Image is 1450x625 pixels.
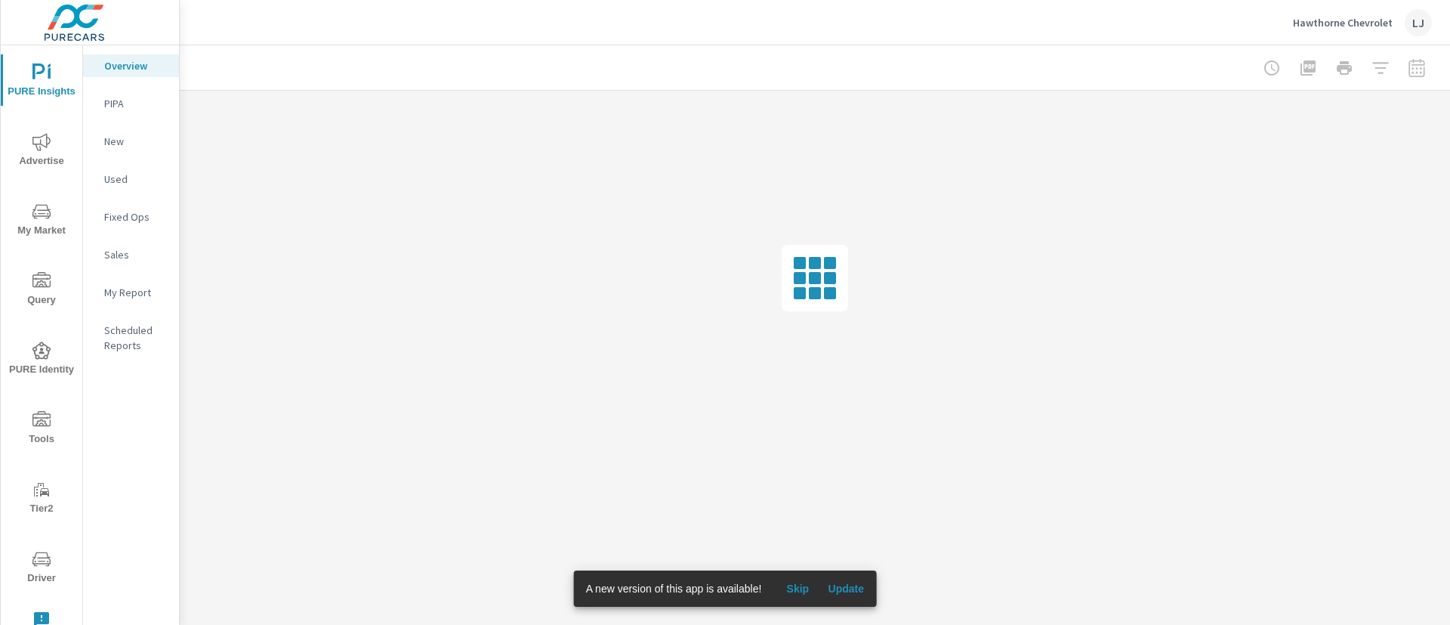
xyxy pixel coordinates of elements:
[83,319,179,357] div: Scheduled Reports
[822,577,870,601] button: Update
[104,247,167,262] p: Sales
[5,203,78,240] span: My Market
[104,58,167,73] p: Overview
[773,577,822,601] button: Skip
[1405,9,1432,36] div: LJ
[5,550,78,587] span: Driver
[83,243,179,266] div: Sales
[83,206,179,228] div: Fixed Ops
[83,130,179,153] div: New
[779,582,816,596] span: Skip
[5,481,78,518] span: Tier2
[586,583,762,595] span: A new version of this app is available!
[83,54,179,77] div: Overview
[83,168,179,190] div: Used
[5,342,78,379] span: PURE Identity
[5,133,78,170] span: Advertise
[5,272,78,309] span: Query
[1293,16,1393,29] p: Hawthorne Chevrolet
[5,411,78,448] span: Tools
[104,323,167,353] p: Scheduled Reports
[83,92,179,115] div: PIPA
[5,63,78,101] span: PURE Insights
[104,134,167,149] p: New
[828,582,864,596] span: Update
[83,281,179,304] div: My Report
[104,285,167,300] p: My Report
[104,172,167,187] p: Used
[104,96,167,111] p: PIPA
[104,209,167,224] p: Fixed Ops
